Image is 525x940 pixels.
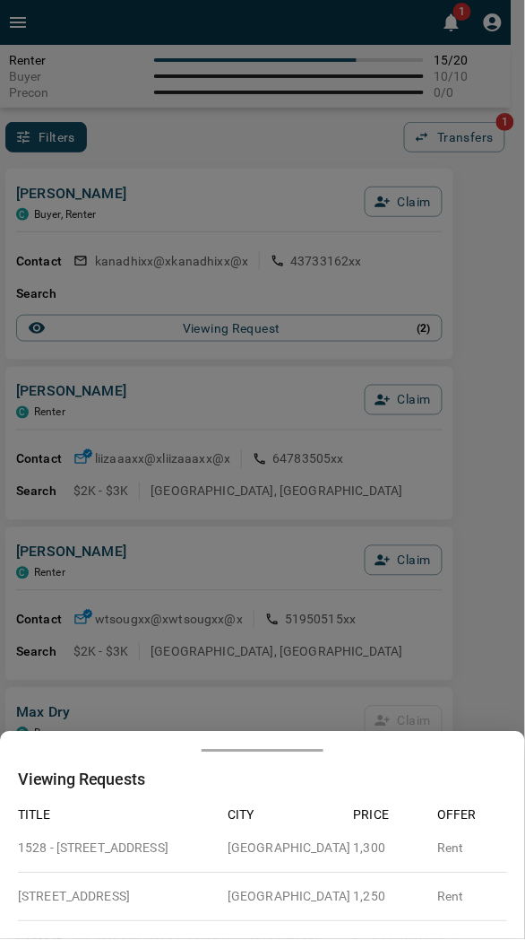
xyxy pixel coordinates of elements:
[354,888,424,907] p: 1,250
[437,888,507,907] p: Rent
[18,770,507,790] h2: Viewing Requests
[18,888,213,907] p: [STREET_ADDRESS]
[354,806,424,825] p: Price
[228,806,340,825] p: City
[437,806,507,825] p: Offer
[18,840,213,858] p: 1528 - [STREET_ADDRESS]
[18,806,213,825] p: Title
[228,840,340,858] p: [GEOGRAPHIC_DATA]
[437,840,507,858] p: Rent
[354,840,424,858] p: 1,300
[228,888,340,907] p: [GEOGRAPHIC_DATA]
